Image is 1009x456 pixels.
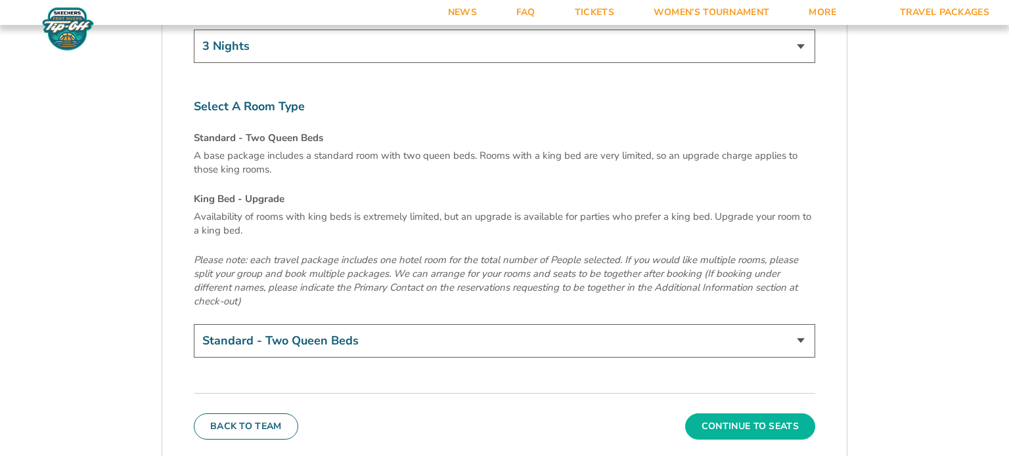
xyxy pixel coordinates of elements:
h4: Standard - Two Queen Beds [194,131,815,145]
button: Continue To Seats [685,413,815,440]
h4: King Bed - Upgrade [194,192,815,206]
button: Back To Team [194,413,298,440]
img: Fort Myers Tip-Off [39,7,97,51]
p: Availability of rooms with king beds is extremely limited, but an upgrade is available for partie... [194,210,815,238]
em: Please note: each travel package includes one hotel room for the total number of People selected.... [194,253,798,308]
label: Select A Room Type [194,98,815,115]
p: A base package includes a standard room with two queen beds. Rooms with a king bed are very limit... [194,149,815,176]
